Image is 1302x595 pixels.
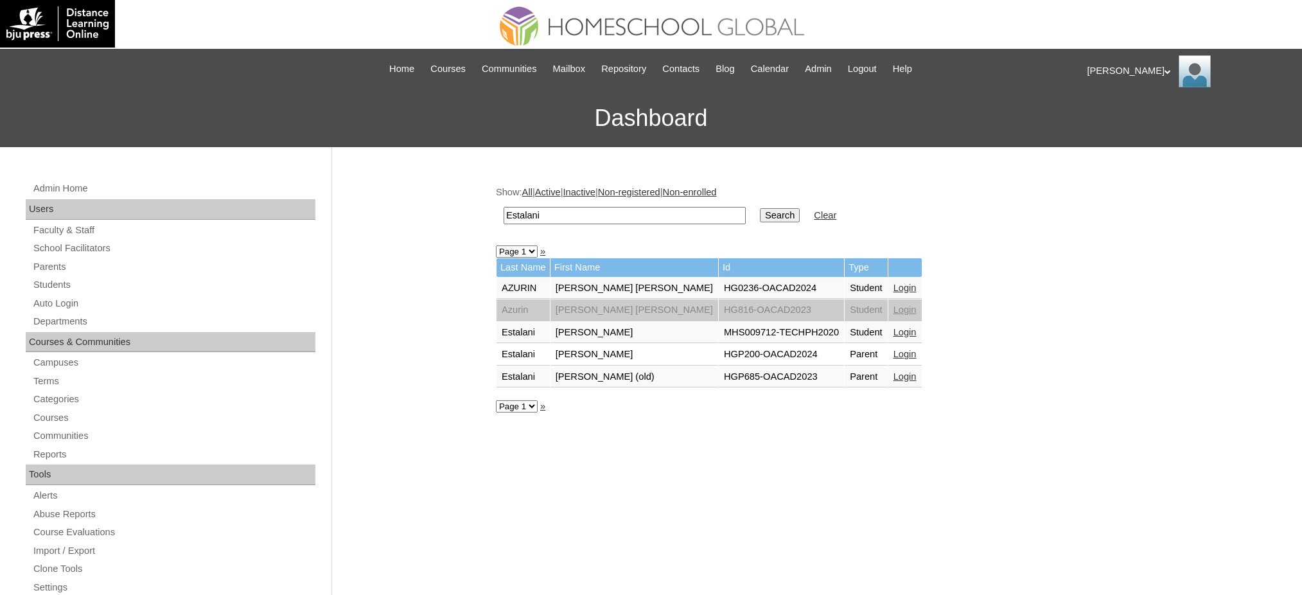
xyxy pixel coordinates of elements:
[550,322,718,344] td: [PERSON_NAME]
[893,327,917,337] a: Login
[719,322,844,344] td: MHS009712-TECHPH2020
[893,62,912,76] span: Help
[550,299,718,321] td: [PERSON_NAME] [PERSON_NAME]
[540,401,545,411] a: »
[497,322,550,344] td: Estalani
[26,465,315,485] div: Tools
[744,62,795,76] a: Calendar
[497,278,550,299] td: AZURIN
[475,62,543,76] a: Communities
[709,62,741,76] a: Blog
[32,222,315,238] a: Faculty & Staff
[535,187,561,197] a: Active
[751,62,789,76] span: Calendar
[32,259,315,275] a: Parents
[893,283,917,293] a: Login
[32,314,315,330] a: Departments
[848,62,877,76] span: Logout
[496,186,1132,231] div: Show: | | | |
[32,410,315,426] a: Courses
[550,258,718,277] td: First Name
[760,208,800,222] input: Search
[886,62,919,76] a: Help
[845,299,888,321] td: Student
[522,187,532,197] a: All
[6,6,109,41] img: logo-white.png
[32,277,315,293] a: Students
[719,258,844,277] td: Id
[719,299,844,321] td: HG816-OACAD2023
[32,391,315,407] a: Categories
[798,62,838,76] a: Admin
[32,355,315,371] a: Campuses
[663,187,717,197] a: Non-enrolled
[595,62,653,76] a: Repository
[6,89,1296,147] h3: Dashboard
[497,258,550,277] td: Last Name
[893,371,917,382] a: Login
[32,561,315,577] a: Clone Tools
[32,428,315,444] a: Communities
[719,278,844,299] td: HG0236-OACAD2024
[719,366,844,388] td: HGP685-OACAD2023
[1087,55,1290,87] div: [PERSON_NAME]
[841,62,883,76] a: Logout
[497,366,550,388] td: Estalani
[719,344,844,366] td: HGP200-OACAD2024
[805,62,832,76] span: Admin
[26,199,315,220] div: Users
[26,332,315,353] div: Courses & Communities
[662,62,699,76] span: Contacts
[32,506,315,522] a: Abuse Reports
[32,181,315,197] a: Admin Home
[32,296,315,312] a: Auto Login
[814,210,836,220] a: Clear
[32,240,315,256] a: School Facilitators
[497,299,550,321] td: Azurin
[893,349,917,359] a: Login
[601,62,646,76] span: Repository
[1179,55,1211,87] img: Ariane Ebuen
[550,366,718,388] td: [PERSON_NAME] (old)
[550,278,718,299] td: [PERSON_NAME] [PERSON_NAME]
[482,62,537,76] span: Communities
[845,366,888,388] td: Parent
[540,246,545,256] a: »
[550,344,718,366] td: [PERSON_NAME]
[32,524,315,540] a: Course Evaluations
[893,305,917,315] a: Login
[716,62,734,76] span: Blog
[656,62,706,76] a: Contacts
[32,488,315,504] a: Alerts
[424,62,472,76] a: Courses
[497,344,550,366] td: Estalani
[32,543,315,559] a: Import / Export
[389,62,414,76] span: Home
[32,447,315,463] a: Reports
[845,344,888,366] td: Parent
[504,207,746,224] input: Search
[563,187,595,197] a: Inactive
[845,278,888,299] td: Student
[845,258,888,277] td: Type
[383,62,421,76] a: Home
[598,187,660,197] a: Non-registered
[553,62,586,76] span: Mailbox
[32,373,315,389] a: Terms
[430,62,466,76] span: Courses
[845,322,888,344] td: Student
[547,62,592,76] a: Mailbox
